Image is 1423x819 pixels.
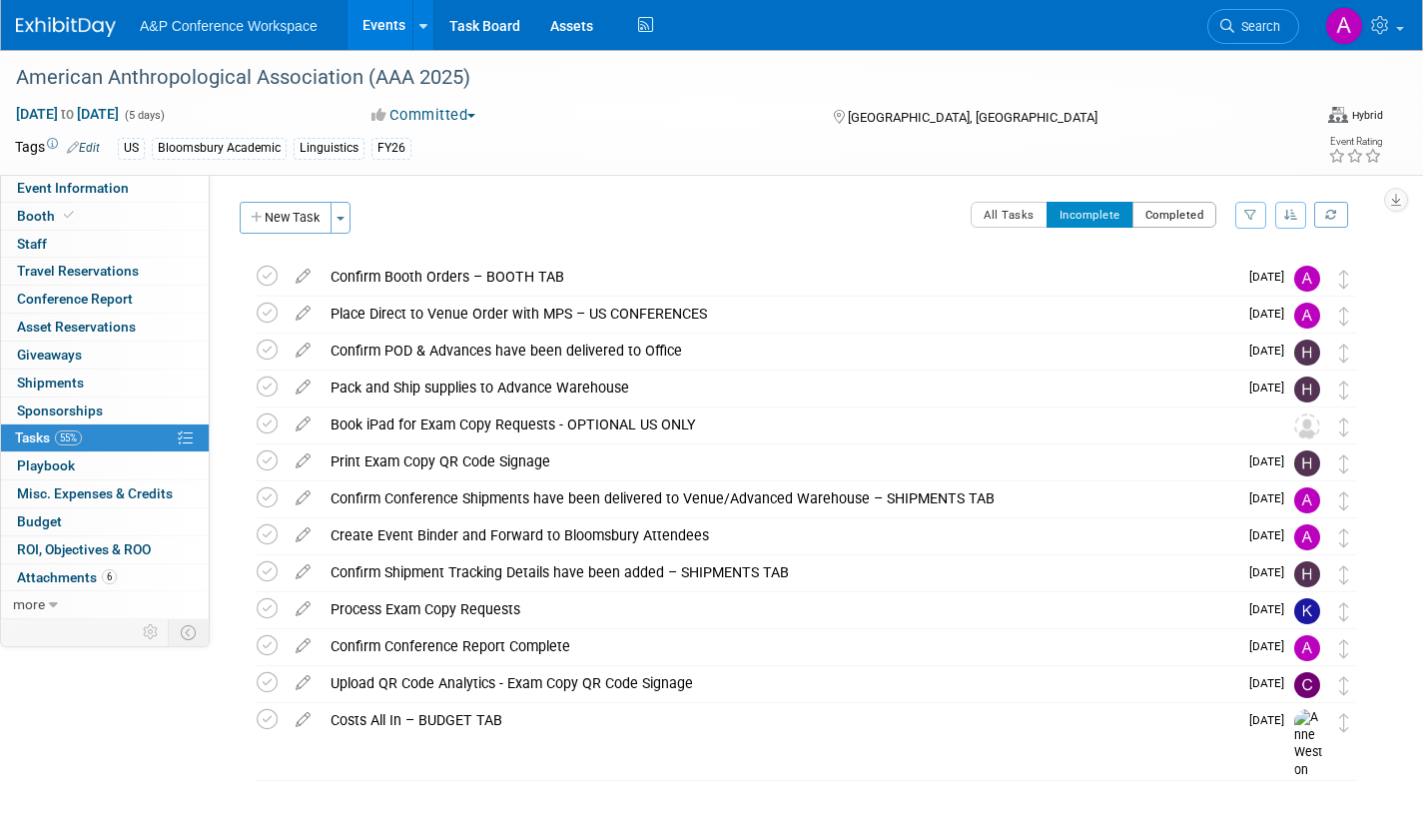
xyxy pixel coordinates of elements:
img: Christine Ritchlin [1294,672,1320,698]
a: edit [286,711,321,729]
i: Booth reservation complete [64,210,74,221]
button: All Tasks [971,202,1048,228]
img: Hannah Siegel [1294,561,1320,587]
a: Asset Reservations [1,314,209,341]
span: [DATE] [1249,270,1294,284]
span: Conference Report [17,291,133,307]
span: 6 [102,569,117,584]
span: [DATE] [1249,381,1294,395]
a: Attachments6 [1,564,209,591]
i: Move task [1339,381,1349,400]
div: Place Direct to Venue Order with MPS – US CONFERENCES [321,297,1237,331]
img: Format-Hybrid.png [1328,107,1348,123]
div: Book iPad for Exam Copy Requests - OPTIONAL US ONLY [321,408,1254,441]
a: Search [1207,9,1299,44]
i: Move task [1339,270,1349,289]
div: Linguistics [294,138,364,159]
a: more [1,591,209,618]
img: Amanda Oney [1325,7,1363,45]
span: [DATE] [1249,491,1294,505]
a: edit [286,637,321,655]
div: Event Format [1180,104,1383,134]
span: [DATE] [DATE] [15,105,120,123]
button: Completed [1132,202,1217,228]
span: Travel Reservations [17,263,139,279]
a: ROI, Objectives & ROO [1,536,209,563]
div: American Anthropological Association (AAA 2025) [9,60,1266,96]
span: [DATE] [1249,344,1294,358]
a: edit [286,415,321,433]
button: Incomplete [1047,202,1133,228]
i: Move task [1339,602,1349,621]
span: Tasks [15,429,82,445]
img: Kate Hunneyball [1294,598,1320,624]
a: Travel Reservations [1,258,209,285]
span: Giveaways [17,347,82,363]
a: Shipments [1,370,209,397]
span: Staff [17,236,47,252]
div: Event Format [1328,104,1383,124]
span: A&P Conference Workspace [140,18,318,34]
img: Ami Reitmeier [1294,635,1320,661]
img: Amanda Oney [1294,266,1320,292]
div: Costs All In – BUDGET TAB [321,703,1237,737]
a: edit [286,305,321,323]
a: Booth [1,203,209,230]
div: Create Event Binder and Forward to Bloomsbury Attendees [321,518,1237,552]
span: [DATE] [1249,602,1294,616]
span: [DATE] [1249,528,1294,542]
span: [DATE] [1249,454,1294,468]
img: Hannah Siegel [1294,340,1320,366]
img: Hannah Siegel [1294,450,1320,476]
div: Confirm Booth Orders – BOOTH TAB [321,260,1237,294]
a: edit [286,452,321,470]
div: US [118,138,145,159]
i: Move task [1339,713,1349,732]
div: Process Exam Copy Requests [321,592,1237,626]
i: Move task [1339,639,1349,658]
span: 55% [55,430,82,445]
td: Toggle Event Tabs [169,619,210,645]
a: Staff [1,231,209,258]
div: Confirm Shipment Tracking Details have been added – SHIPMENTS TAB [321,555,1237,589]
span: [DATE] [1249,713,1294,727]
div: Confirm Conference Shipments have been delivered to Venue/Advanced Warehouse – SHIPMENTS TAB [321,481,1237,515]
div: Print Exam Copy QR Code Signage [321,444,1237,478]
button: Committed [364,105,483,126]
button: New Task [240,202,332,234]
div: Hybrid [1351,108,1383,123]
div: Confirm Conference Report Complete [321,629,1237,663]
a: Refresh [1314,202,1348,228]
a: edit [286,526,321,544]
a: edit [286,268,321,286]
a: Misc. Expenses & Credits [1,480,209,507]
div: FY26 [371,138,411,159]
img: Unassigned [1294,413,1320,439]
span: Attachments [17,569,117,585]
i: Move task [1339,307,1349,326]
span: Playbook [17,457,75,473]
img: Amanda Oney [1294,303,1320,329]
div: Pack and Ship supplies to Advance Warehouse [321,371,1237,405]
a: Playbook [1,452,209,479]
div: Bloomsbury Academic [152,138,287,159]
div: Upload QR Code Analytics - Exam Copy QR Code Signage [321,666,1237,700]
span: ROI, Objectives & ROO [17,541,151,557]
img: Amanda Oney [1294,487,1320,513]
span: more [13,596,45,612]
span: Booth [17,208,78,224]
img: Hannah Siegel [1294,377,1320,403]
a: Event Information [1,175,209,202]
i: Move task [1339,565,1349,584]
a: edit [286,563,321,581]
span: Sponsorships [17,403,103,418]
a: edit [286,342,321,360]
span: [DATE] [1249,639,1294,653]
span: [DATE] [1249,676,1294,690]
i: Move task [1339,491,1349,510]
a: Giveaways [1,342,209,369]
span: Asset Reservations [17,319,136,335]
div: Confirm POD & Advances have been delivered to Office [321,334,1237,368]
a: Conference Report [1,286,209,313]
span: Shipments [17,375,84,391]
